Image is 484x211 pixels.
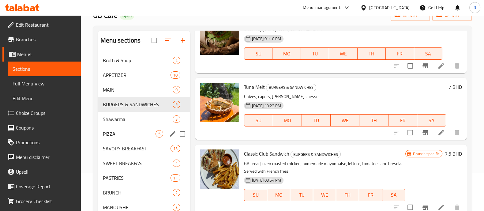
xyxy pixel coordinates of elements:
span: Grocery Checklist [16,198,76,205]
span: SA [417,49,440,58]
div: [GEOGRAPHIC_DATA] [369,4,410,11]
div: MANOUSHE [103,204,173,211]
button: MO [273,114,302,126]
div: items [173,115,180,123]
span: TH [339,190,357,199]
span: SA [420,116,444,125]
span: 10 [171,72,180,78]
span: WE [332,49,355,58]
p: GB bread, oven roasted chicken, homemade mayonnaise, lettuce, tomatoes and bresola. Served with F... [244,160,405,175]
span: PIZZA [103,130,156,138]
span: 11 [171,175,180,181]
div: BURGERS & SANDWICHES [291,151,341,158]
span: Upsell [16,168,76,175]
button: WE [329,47,357,60]
span: [DATE] 10:22 PM [250,103,283,109]
div: SWEET BREAKFAST4 [98,156,190,171]
span: SA [385,190,403,199]
span: APPETIZER [103,71,171,79]
span: Classic Club Sandwich [244,149,289,158]
span: WE [316,190,334,199]
button: Add section [175,33,190,48]
span: 3 [173,205,180,210]
span: FR [388,49,411,58]
span: Full Menu View [13,80,76,87]
span: 13 [171,146,180,152]
span: Branch specific [411,151,442,157]
span: SU [247,49,270,58]
div: items [173,101,180,108]
div: SAVORY BREAKFAST13 [98,141,190,156]
a: Branches [2,32,81,47]
div: items [171,71,180,79]
div: items [173,160,180,167]
span: Promotions [16,139,76,146]
a: Promotions [2,135,81,150]
div: PIZZA5edit [98,126,190,141]
span: 2 [173,58,180,63]
span: TH [360,49,383,58]
div: Open [120,12,134,20]
img: Classic Club Sandwich [200,149,239,189]
span: Edit Restaurant [16,21,76,28]
div: Shawarma [103,115,173,123]
button: Branch-specific-item [418,58,433,73]
span: BURGERS & SANDWICHES [266,84,316,91]
div: MAIN9 [98,82,190,97]
button: TU [301,47,329,60]
div: MAIN [103,86,173,93]
span: TU [293,190,311,199]
button: SA [414,47,442,60]
button: FR [386,47,414,60]
span: R [473,4,476,11]
div: items [173,204,180,211]
span: Coverage Report [16,183,76,190]
button: SA [382,189,405,201]
span: Broth & Soup [103,57,173,64]
a: Edit menu item [437,62,445,70]
span: FR [362,190,380,199]
a: Edit menu item [437,204,445,211]
span: [DATE] 01:10 PM [250,36,283,42]
span: Select to update [404,126,417,139]
span: 5 [173,102,180,107]
button: FR [359,189,382,201]
button: delete [450,125,464,140]
button: SU [244,114,273,126]
span: Coupons [16,124,76,131]
span: Select to update [404,59,417,72]
a: Edit Restaurant [2,17,81,32]
button: TU [302,114,331,126]
span: Sections [13,65,76,73]
button: FR [388,114,417,126]
button: WE [331,114,359,126]
div: Menu-management [303,4,340,11]
span: MO [270,190,288,199]
button: TH [359,114,388,126]
div: PASTRIES11 [98,171,190,185]
button: MO [272,47,301,60]
a: Edit Menu [8,91,81,106]
div: BRUNCH2 [98,185,190,200]
span: BRUNCH [103,189,173,196]
button: MO [267,189,290,201]
h6: 7.5 BHD [445,149,462,158]
span: BURGERS & SANDWICHES [103,101,173,108]
span: Menu disclaimer [16,153,76,161]
button: TH [336,189,359,201]
span: Menus [17,51,76,58]
span: SAVORY BREAKFAST [103,145,171,152]
span: TH [362,116,386,125]
div: items [171,174,180,182]
img: Chicken Avocado [200,16,239,55]
a: Sections [8,62,81,76]
span: Open [120,13,134,18]
p: Chives, capers, [PERSON_NAME] chesse [244,93,446,100]
a: Edit menu item [437,129,445,136]
span: MO [275,49,298,58]
span: 4 [173,160,180,166]
a: Menus [2,47,81,62]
